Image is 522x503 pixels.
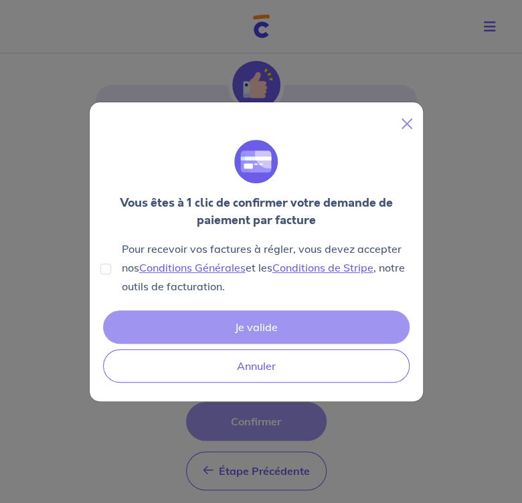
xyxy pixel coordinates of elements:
img: illu_payment.svg [234,140,278,183]
a: Conditions Générales [139,261,246,274]
p: Pour recevoir vos factures à régler, vous devez accepter nos et les , notre outils de facturation. [122,239,412,296]
p: Vous êtes à 1 clic de confirmer votre demande de paiement par facture [100,194,412,229]
a: Conditions de Stripe [272,261,373,274]
button: Annuler [103,349,410,383]
button: Close [396,113,418,134]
